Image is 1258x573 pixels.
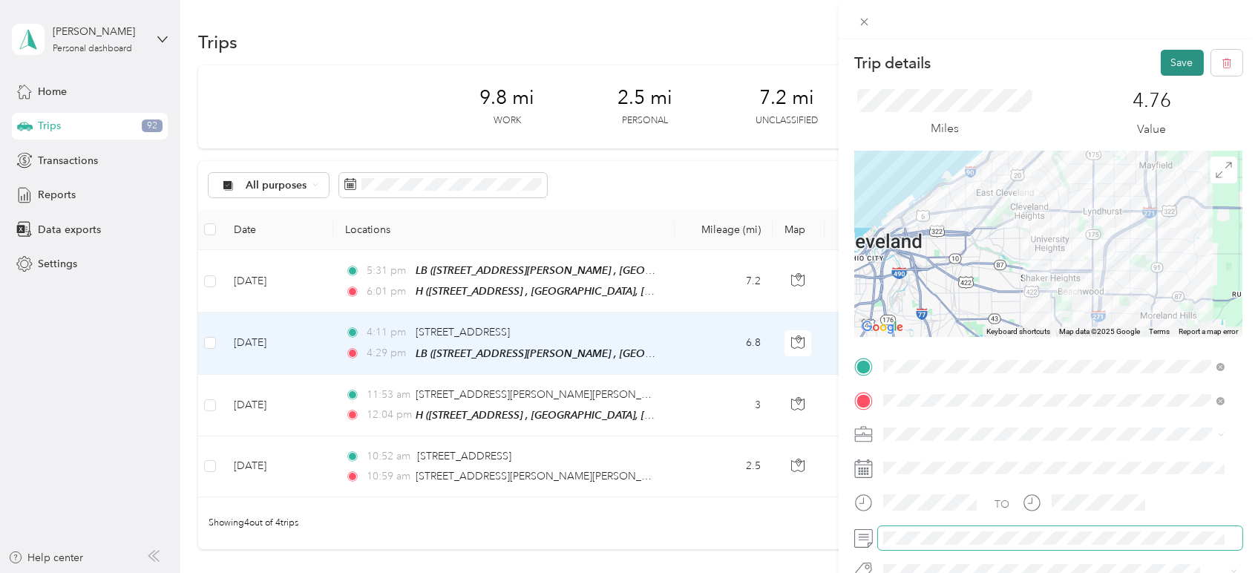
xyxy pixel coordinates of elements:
[1133,89,1171,113] p: 4.76
[931,119,959,138] p: Miles
[986,327,1050,337] button: Keyboard shortcuts
[995,497,1010,512] div: TO
[1175,490,1258,573] iframe: Everlance-gr Chat Button Frame
[1179,327,1238,335] a: Report a map error
[858,318,907,337] a: Open this area in Google Maps (opens a new window)
[1149,327,1170,335] a: Terms (opens in new tab)
[1138,120,1167,139] p: Value
[1059,327,1140,335] span: Map data ©2025 Google
[858,318,907,337] img: Google
[1161,50,1204,76] button: Save
[854,53,931,73] p: Trip details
